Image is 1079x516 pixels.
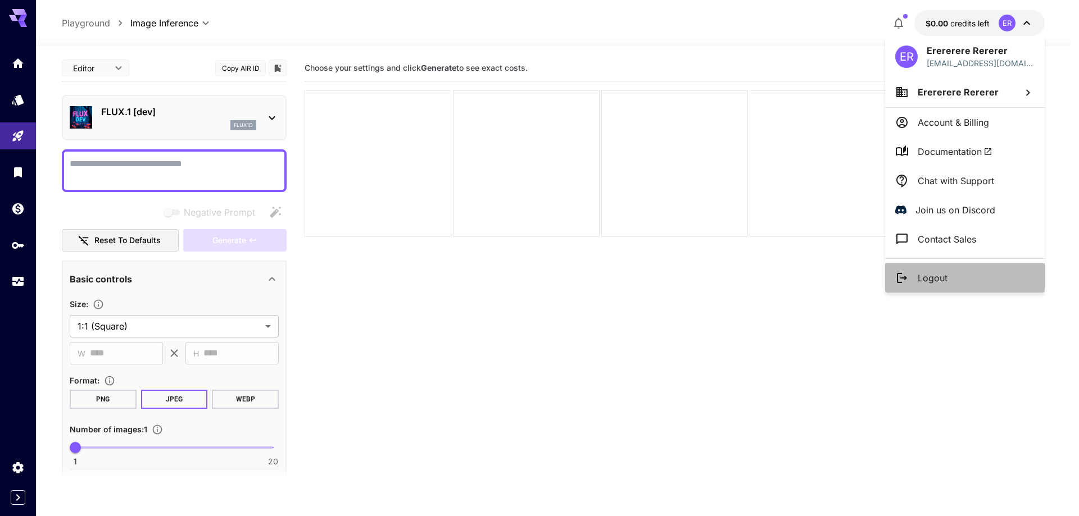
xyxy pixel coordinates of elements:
[927,57,1035,69] p: [EMAIL_ADDRESS][DOMAIN_NAME]
[927,44,1035,57] p: Erererere Rererer
[918,174,994,188] p: Chat with Support
[885,77,1045,107] button: Erererere Rererer
[918,145,992,158] span: Documentation
[918,232,976,246] p: Contact Sales
[918,116,989,129] p: Account & Billing
[915,203,995,217] p: Join us on Discord
[918,86,999,98] span: Erererere Rererer
[927,57,1035,69] div: ajtnkbiwf@yomail.info
[895,45,918,68] div: ER
[918,271,947,285] p: Logout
